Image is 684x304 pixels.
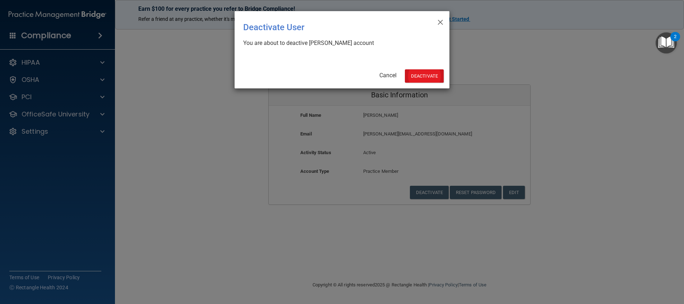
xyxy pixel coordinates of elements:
button: Open Resource Center, 2 new notifications [656,32,677,54]
div: You are about to deactive [PERSON_NAME] account [243,39,435,47]
div: Deactivate User [243,17,411,38]
button: Deactivate [405,69,444,83]
a: Cancel [379,72,397,79]
div: 2 [674,37,676,46]
span: × [437,14,444,28]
